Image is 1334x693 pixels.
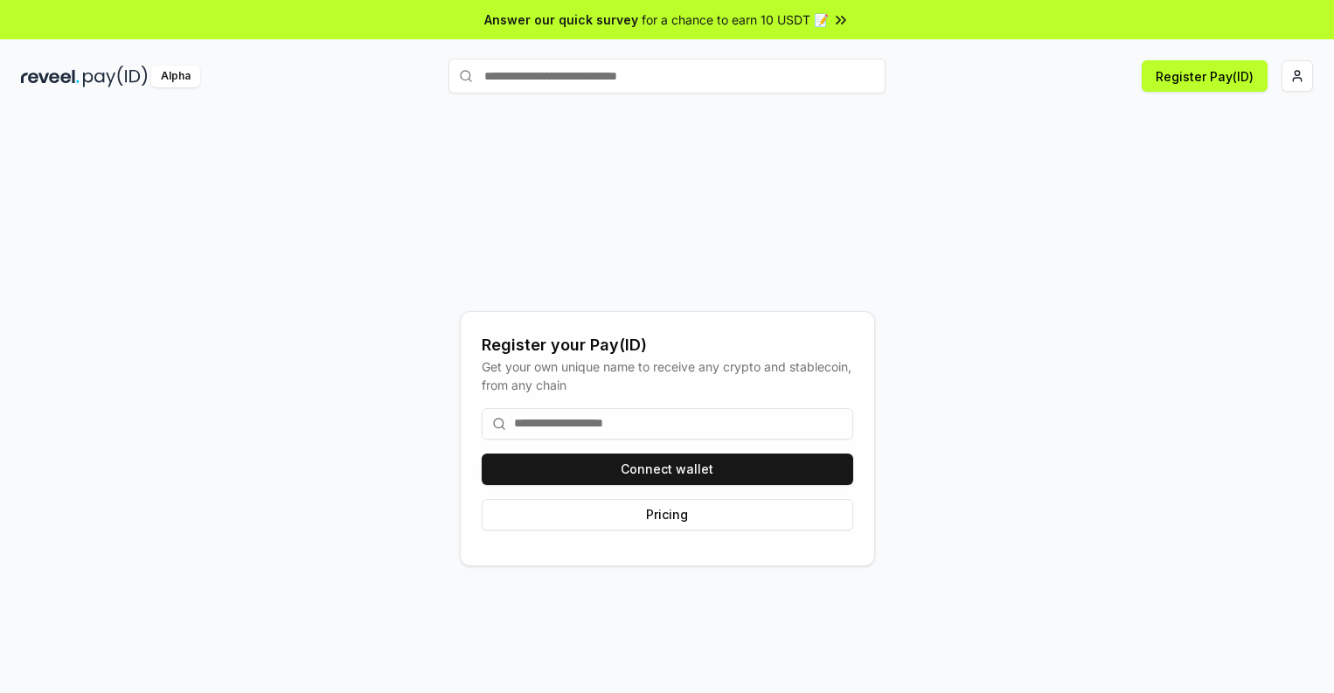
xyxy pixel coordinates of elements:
img: pay_id [83,66,148,87]
div: Alpha [151,66,200,87]
button: Register Pay(ID) [1142,60,1268,92]
div: Get your own unique name to receive any crypto and stablecoin, from any chain [482,357,853,394]
span: for a chance to earn 10 USDT 📝 [642,10,829,29]
div: Register your Pay(ID) [482,333,853,357]
button: Connect wallet [482,454,853,485]
span: Answer our quick survey [484,10,638,29]
button: Pricing [482,499,853,530]
img: reveel_dark [21,66,80,87]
